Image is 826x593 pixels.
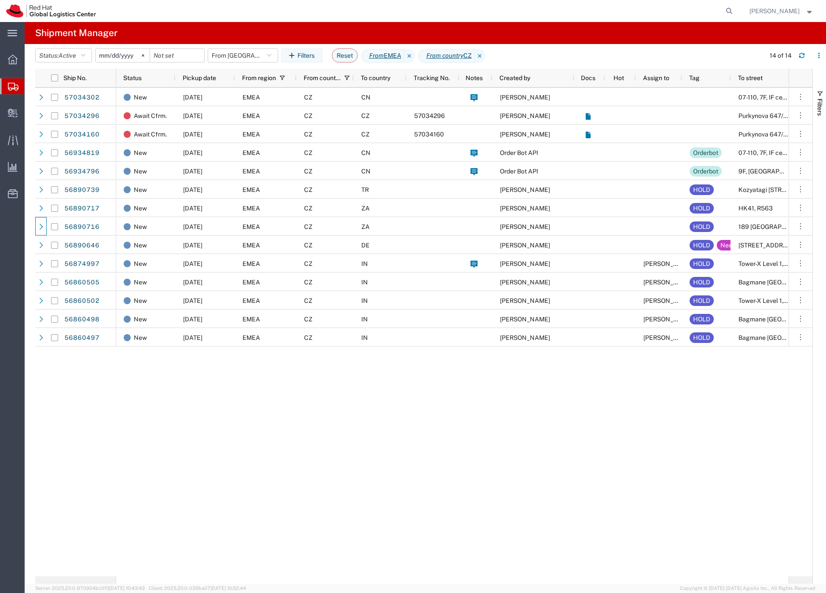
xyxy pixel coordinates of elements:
[500,334,550,341] span: Filip Lizuch
[304,112,312,119] span: CZ
[304,94,312,101] span: CZ
[414,112,445,119] span: 57034296
[304,334,312,341] span: CZ
[134,180,147,199] span: New
[183,334,202,341] span: 10/02/2025
[149,586,246,591] span: Client: 2025.20.0-035ba07
[500,149,538,156] span: Order Bot API
[134,199,147,217] span: New
[693,184,710,195] div: HOLD
[361,279,368,286] span: IN
[242,168,260,175] span: EMEA
[500,94,550,101] span: Pallav Sen Gupta
[738,74,763,81] span: To street
[304,297,312,304] span: CZ
[720,240,749,250] div: Need Info
[183,131,202,138] span: 10/06/2025
[361,242,370,249] span: DE
[134,236,147,254] span: New
[770,51,792,60] div: 14 of 14
[242,74,276,81] span: From region
[183,279,202,286] span: 09/18/2025
[643,260,694,267] span: Pallav Sen Gupta
[64,91,100,105] a: 57034302
[242,131,260,138] span: EMEA
[643,316,694,323] span: Pallav Sen Gupta
[64,239,100,253] a: 56890646
[35,48,92,63] button: Status:Active
[183,149,202,156] span: 10/07/2025
[613,74,624,81] span: Hot
[500,279,550,286] span: Filip Lizuch
[738,223,813,230] span: 189 Soho Junction
[183,112,202,119] span: 10/06/2025
[304,223,312,230] span: CZ
[500,260,550,267] span: Sona Mala
[242,316,260,323] span: EMEA
[738,131,791,138] span: Purkynova 647/111
[64,128,100,142] a: 57034160
[466,74,483,81] span: Notes
[183,205,202,212] span: 09/22/2025
[242,205,260,212] span: EMEA
[693,258,710,269] div: HOLD
[134,328,147,347] span: New
[500,223,550,230] span: Filip Lizuch
[183,168,202,175] span: 10/06/2025
[738,149,794,156] span: 07-110, 7F, IF center
[643,279,694,286] span: Pallav Sen Gupta
[500,316,550,323] span: Filip Lizuch
[361,223,370,230] span: ZA
[183,316,202,323] span: 10/02/2025
[183,223,202,230] span: 09/22/2025
[95,49,150,62] input: Not set
[183,260,202,267] span: 09/19/2025
[134,291,147,310] span: New
[134,144,147,162] span: New
[242,94,260,101] span: EMEA
[643,74,669,81] span: Assign to
[816,99,823,116] span: Filters
[500,168,538,175] span: Order Bot API
[500,186,550,193] span: Filip Lizuch
[749,6,800,16] span: Sona Mala
[693,277,710,287] div: HOLD
[242,149,260,156] span: EMEA
[361,112,370,119] span: CZ
[581,74,595,81] span: Docs
[64,183,100,197] a: 56890739
[183,186,202,193] span: 09/29/2025
[134,310,147,328] span: New
[304,242,312,249] span: CZ
[738,94,794,101] span: 07-110, 7F, IF center
[64,109,100,123] a: 57034296
[689,74,700,81] span: Tag
[123,74,142,81] span: Status
[64,257,100,271] a: 56874997
[304,186,312,193] span: CZ
[63,74,87,81] span: Ship No.
[134,273,147,291] span: New
[304,260,312,267] span: CZ
[361,297,368,304] span: IN
[500,112,550,119] span: Mackenzie Smit
[64,313,100,327] a: 56860498
[426,51,463,60] i: From country
[242,334,260,341] span: EMEA
[183,74,216,81] span: Pickup date
[35,586,145,591] span: Server: 2025.20.0-970904bc0f3
[361,131,370,138] span: CZ
[304,205,312,212] span: CZ
[242,279,260,286] span: EMEA
[693,332,710,343] div: HOLD
[304,149,312,156] span: CZ
[738,242,797,249] span: Hubertusstr. 4
[332,48,358,63] button: Reset
[183,297,202,304] span: 09/18/2025
[369,51,384,60] i: From
[35,22,117,44] h4: Shipment Manager
[500,242,550,249] span: Filip Lizuch
[500,205,550,212] span: Filip Lizuch
[693,314,710,324] div: HOLD
[361,186,369,193] span: TR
